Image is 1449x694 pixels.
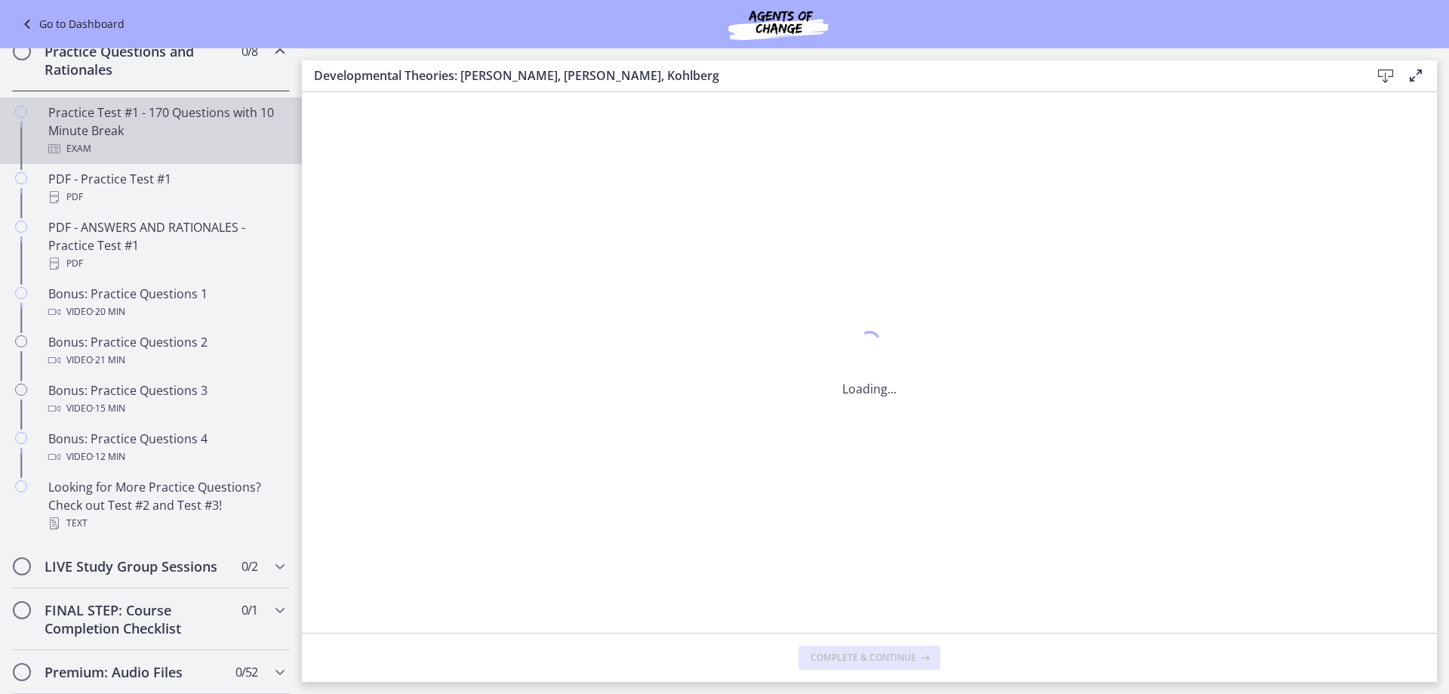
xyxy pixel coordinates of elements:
span: · 20 min [93,303,125,321]
p: Loading... [842,380,897,398]
div: PDF [48,254,284,273]
span: 0 / 1 [241,601,257,619]
div: Video [48,303,284,321]
button: Complete & continue [798,646,940,670]
div: Practice Test #1 - 170 Questions with 10 Minute Break [48,103,284,158]
div: PDF - ANSWERS AND RATIONALES - Practice Test #1 [48,218,284,273]
h2: Premium: Audio Files [45,663,229,681]
div: Video [48,448,284,466]
h2: LIVE Study Group Sessions [45,557,229,575]
div: 1 [842,327,897,362]
span: 0 / 2 [241,557,257,575]
a: Go to Dashboard [18,15,125,33]
span: · 15 min [93,399,125,418]
span: Complete & continue [811,652,916,664]
div: Bonus: Practice Questions 4 [48,430,284,466]
span: 0 / 52 [235,663,257,681]
div: PDF [48,188,284,206]
div: Video [48,351,284,369]
span: · 12 min [93,448,125,466]
span: 0 / 8 [241,42,257,60]
h3: Developmental Theories: [PERSON_NAME], [PERSON_NAME], Kohlberg [314,66,1346,85]
div: Text [48,514,284,532]
div: Exam [48,140,284,158]
div: Looking for More Practice Questions? Check out Test #2 and Test #3! [48,478,284,532]
div: Bonus: Practice Questions 3 [48,381,284,418]
span: · 21 min [93,351,125,369]
h2: FINAL STEP: Course Completion Checklist [45,601,229,637]
div: Video [48,399,284,418]
img: Agents of Change [688,6,869,42]
h2: Practice Questions and Rationales [45,42,229,79]
div: Bonus: Practice Questions 2 [48,333,284,369]
div: PDF - Practice Test #1 [48,170,284,206]
div: Bonus: Practice Questions 1 [48,285,284,321]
